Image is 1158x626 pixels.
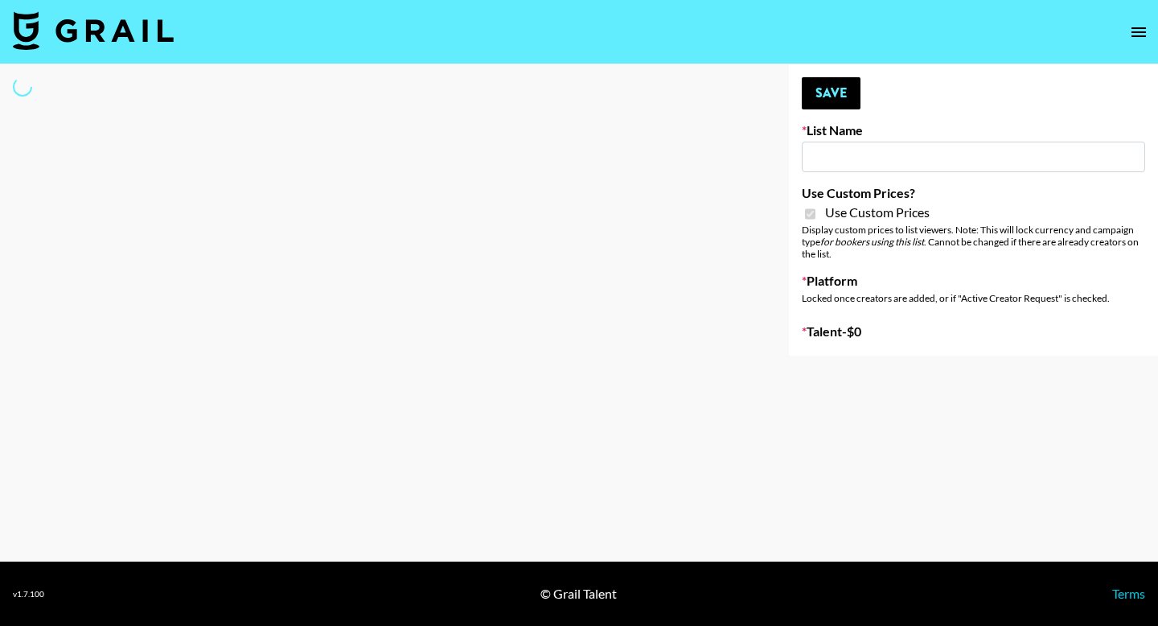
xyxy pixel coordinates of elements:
button: Save [802,77,860,109]
a: Terms [1112,586,1145,601]
label: Use Custom Prices? [802,185,1145,201]
div: Locked once creators are added, or if "Active Creator Request" is checked. [802,292,1145,304]
em: for bookers using this list [820,236,924,248]
div: v 1.7.100 [13,589,44,599]
div: Display custom prices to list viewers. Note: This will lock currency and campaign type . Cannot b... [802,224,1145,260]
img: Grail Talent [13,11,174,50]
div: © Grail Talent [540,586,617,602]
label: Talent - $ 0 [802,323,1145,340]
label: Platform [802,273,1145,289]
button: open drawer [1123,16,1155,48]
label: List Name [802,122,1145,138]
span: Use Custom Prices [825,204,930,220]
